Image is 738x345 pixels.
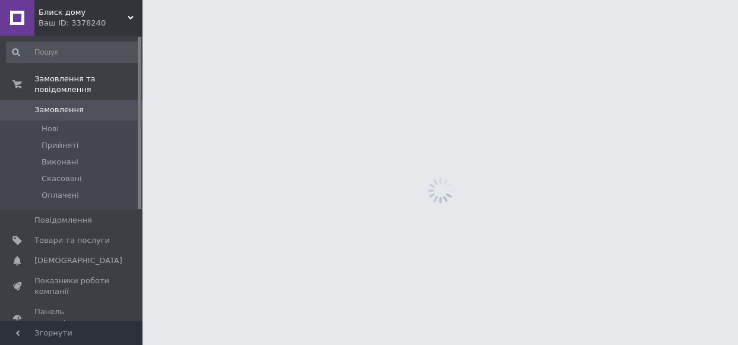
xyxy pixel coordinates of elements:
span: [DEMOGRAPHIC_DATA] [34,255,122,266]
span: Скасовані [42,173,82,184]
span: Прийняті [42,140,78,151]
span: Показники роботи компанії [34,276,110,297]
span: Товари та послуги [34,235,110,246]
span: Блиск дому [39,7,128,18]
span: Нові [42,124,59,134]
span: Виконані [42,157,78,167]
span: Повідомлення [34,215,92,226]
span: Панель управління [34,306,110,328]
div: Ваш ID: 3378240 [39,18,142,29]
span: Оплачені [42,190,79,201]
img: spinner_grey-bg-hcd09dd2d8f1a785e3413b09b97f8118e7.gif [425,175,457,207]
span: Замовлення [34,105,84,115]
span: Замовлення та повідомлення [34,74,142,95]
input: Пошук [6,42,140,63]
